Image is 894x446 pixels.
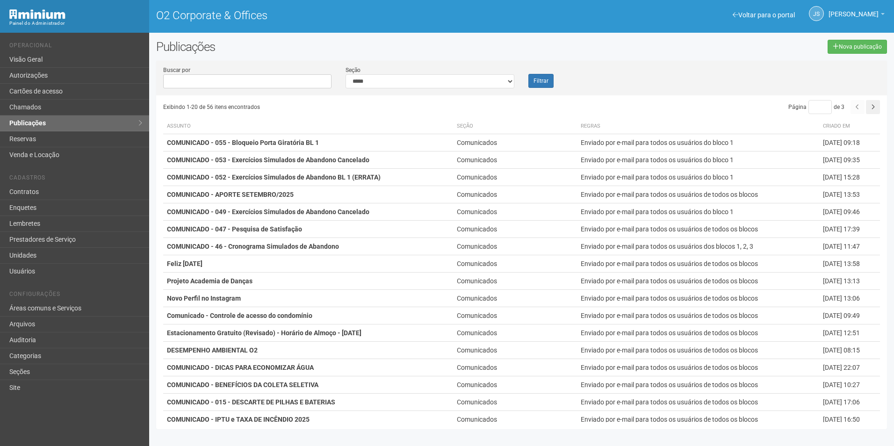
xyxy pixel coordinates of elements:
td: [DATE] 13:06 [819,290,880,307]
strong: Novo Perfil no Instagram [167,295,241,302]
h2: Publicações [156,40,453,54]
td: [DATE] 09:49 [819,307,880,324]
td: Comunicados [453,169,577,186]
td: Enviado por e-mail para todos os usuários de todos os blocos [577,186,819,203]
div: Exibindo 1-20 de 56 itens encontrados [163,100,522,114]
a: [PERSON_NAME] [829,12,885,19]
span: Página de 3 [788,104,844,110]
a: Nova publicação [828,40,887,54]
label: Buscar por [163,66,190,74]
td: [DATE] 15:28 [819,169,880,186]
th: Assunto [163,119,453,134]
strong: Projeto Academia de Danças [167,277,252,285]
strong: COMUNICADO - 052 - Exercícios Simulados de Abandono BL 1 (ERRATA) [167,173,381,181]
td: [DATE] 12:51 [819,324,880,342]
strong: COMUNICADO - 015 - DESCARTE DE PILHAS E BATERIAS [167,398,335,406]
th: Regras [577,119,819,134]
td: Enviado por e-mail para todos os usuários de todos os blocos [577,376,819,394]
td: [DATE] 09:18 [819,134,880,151]
td: [DATE] 13:58 [819,255,880,273]
td: Enviado por e-mail para todos os usuários de todos os blocos [577,411,819,428]
li: Configurações [9,291,142,301]
td: Enviado por e-mail para todos os usuários do bloco 1 [577,151,819,169]
td: Enviado por e-mail para todos os usuários de todos os blocos [577,342,819,359]
td: Comunicados [453,186,577,203]
td: Comunicados [453,255,577,273]
a: Voltar para o portal [733,11,795,19]
strong: COMUNICADO - 049 - Exercícios Simulados de Abandono Cancelado [167,208,369,216]
td: [DATE] 11:47 [819,238,880,255]
strong: Comunicado - Controle de acesso do condomínio [167,312,312,319]
td: Enviado por e-mail para todos os usuários de todos os blocos [577,221,819,238]
td: Enviado por e-mail para todos os usuários do bloco 1 [577,134,819,151]
strong: Estacionamento Gratuito (Revisado) - Horário de Almoço - [DATE] [167,329,361,337]
td: [DATE] 09:35 [819,151,880,169]
span: Jeferson Souza [829,1,879,18]
td: Enviado por e-mail para todos os usuários de todos os blocos [577,307,819,324]
li: Operacional [9,42,142,52]
td: Comunicados [453,290,577,307]
div: Painel do Administrador [9,19,142,28]
td: [DATE] 13:13 [819,273,880,290]
strong: COMUNICADO - 055 - Bloqueio Porta Giratória BL 1 [167,139,319,146]
td: Comunicados [453,307,577,324]
strong: COMUNICADO - APORTE SETEMBRO/2025 [167,191,294,198]
img: Minium [9,9,65,19]
td: Comunicados [453,342,577,359]
td: Enviado por e-mail para todos os usuários de todos os blocos [577,394,819,411]
td: Comunicados [453,134,577,151]
td: [DATE] 17:06 [819,394,880,411]
td: [DATE] 09:46 [819,203,880,221]
td: Comunicados [453,151,577,169]
td: Comunicados [453,411,577,428]
td: Comunicados [453,359,577,376]
td: [DATE] 10:27 [819,376,880,394]
strong: DESEMPENHO AMBIENTAL O2 [167,346,258,354]
td: Enviado por e-mail para todos os usuários de todos os blocos [577,273,819,290]
strong: COMUNICADO - BENEFÍCIOS DA COLETA SELETIVA [167,381,318,388]
td: Comunicados [453,376,577,394]
td: Comunicados [453,203,577,221]
td: [DATE] 16:50 [819,411,880,428]
button: Filtrar [528,74,554,88]
td: Enviado por e-mail para todos os usuários de todos os blocos [577,255,819,273]
strong: COMUNICADO - 053 - Exercícios Simulados de Abandono Cancelado [167,156,369,164]
td: Enviado por e-mail para todos os usuários de todos os blocos [577,290,819,307]
td: Comunicados [453,273,577,290]
th: Criado em [819,119,880,134]
td: [DATE] 17:39 [819,221,880,238]
td: Comunicados [453,238,577,255]
h1: O2 Corporate & Offices [156,9,515,22]
td: Comunicados [453,324,577,342]
label: Seção [346,66,360,74]
strong: COMUNICADO - 46 - Cronograma Simulados de Abandono [167,243,339,250]
td: Comunicados [453,394,577,411]
strong: COMUNICADO - IPTU e TAXA DE INCÊNDIO 2025 [167,416,310,423]
td: Enviado por e-mail para todos os usuários do bloco 1 [577,169,819,186]
td: [DATE] 08:15 [819,342,880,359]
td: Enviado por e-mail para todos os usuários de todos os blocos [577,324,819,342]
td: Comunicados [453,221,577,238]
td: [DATE] 22:07 [819,359,880,376]
a: JS [809,6,824,21]
strong: Feliz [DATE] [167,260,202,267]
li: Cadastros [9,174,142,184]
strong: COMUNICADO - 047 - Pesquisa de Satisfação [167,225,302,233]
th: Seção [453,119,577,134]
strong: COMUNICADO - DICAS PARA ECONOMIZAR ÁGUA [167,364,314,371]
td: Enviado por e-mail para todos os usuários do bloco 1 [577,203,819,221]
td: Enviado por e-mail para todos os usuários dos blocos 1, 2, 3 [577,238,819,255]
td: Enviado por e-mail para todos os usuários de todos os blocos [577,359,819,376]
td: [DATE] 13:53 [819,186,880,203]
